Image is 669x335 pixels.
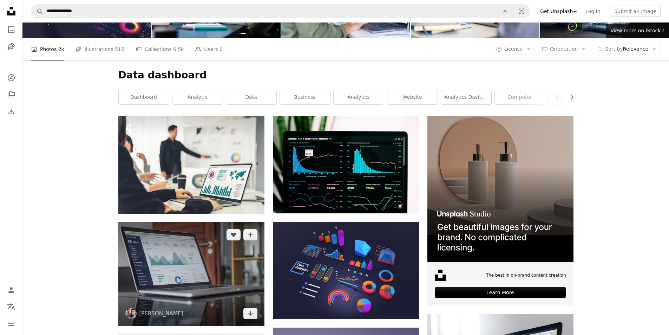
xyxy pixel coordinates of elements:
img: laptop computer on glass-top table [118,222,264,326]
a: Businesswoman in business meeting using laptop computer proficiently at office for marketing data... [118,162,264,168]
span: 515 [115,45,124,53]
a: Illustrations 515 [76,38,124,60]
a: business [280,90,330,104]
span: View more on iStock ↗ [610,28,665,33]
a: Users 0 [195,38,223,60]
span: The best in on-brand content creation [486,272,566,278]
a: Download [243,308,257,319]
span: Sort by [605,46,623,52]
span: 6.5k [173,45,184,53]
span: Relevance [605,46,648,53]
button: Orientation [538,44,590,55]
a: Log in [581,6,604,17]
button: Search Unsplash [31,5,43,18]
a: The best in on-brand content creationLearn More [427,116,573,305]
a: analytic [172,90,223,104]
a: Explore [4,71,18,85]
a: Photos [4,22,18,37]
img: graphical user interface [273,222,419,319]
a: Log in / Sign up [4,283,18,297]
img: Businesswoman in business meeting using laptop computer proficiently at office for marketing data... [118,116,264,214]
a: Collections 6.5k [136,38,184,60]
form: Find visuals sitewide [31,4,530,18]
button: Add to Collection [243,229,257,240]
button: Clear [497,5,513,18]
button: Language [4,300,18,314]
button: License [492,44,535,55]
button: Like [227,229,241,240]
a: Get Unsplash+ [536,6,581,17]
a: analytics [334,90,384,104]
img: file-1631678316303-ed18b8b5cb9cimage [435,270,446,281]
img: graphs of performance analytics on a laptop screen [273,116,419,213]
button: Menu [4,317,18,331]
button: Sort byRelevance [593,44,661,55]
a: graphical user interface [273,267,419,273]
a: analytics dashboard [441,90,491,104]
a: dashboard [119,90,169,104]
button: scroll list to the right [565,90,573,104]
a: data analytics [549,90,599,104]
a: Download History [4,104,18,118]
a: data [226,90,276,104]
img: file-1715714113747-b8b0561c490eimage [427,116,573,262]
button: Submit an image [610,6,661,17]
button: Visual search [513,5,530,18]
span: Orientation [550,46,578,52]
div: Learn More [435,287,566,298]
a: Collections [4,88,18,102]
span: License [504,46,523,52]
a: laptop computer on glass-top table [118,271,264,277]
a: View more on iStock↗ [606,24,669,38]
a: Illustrations [4,39,18,53]
img: Go to Carlos Muza's profile [125,308,137,319]
a: Home — Unsplash [4,4,18,20]
a: computer [495,90,545,104]
h1: Data dashboard [118,69,573,82]
span: 0 [219,45,223,53]
a: website [387,90,438,104]
a: graphs of performance analytics on a laptop screen [273,161,419,168]
a: [PERSON_NAME] [139,310,183,317]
